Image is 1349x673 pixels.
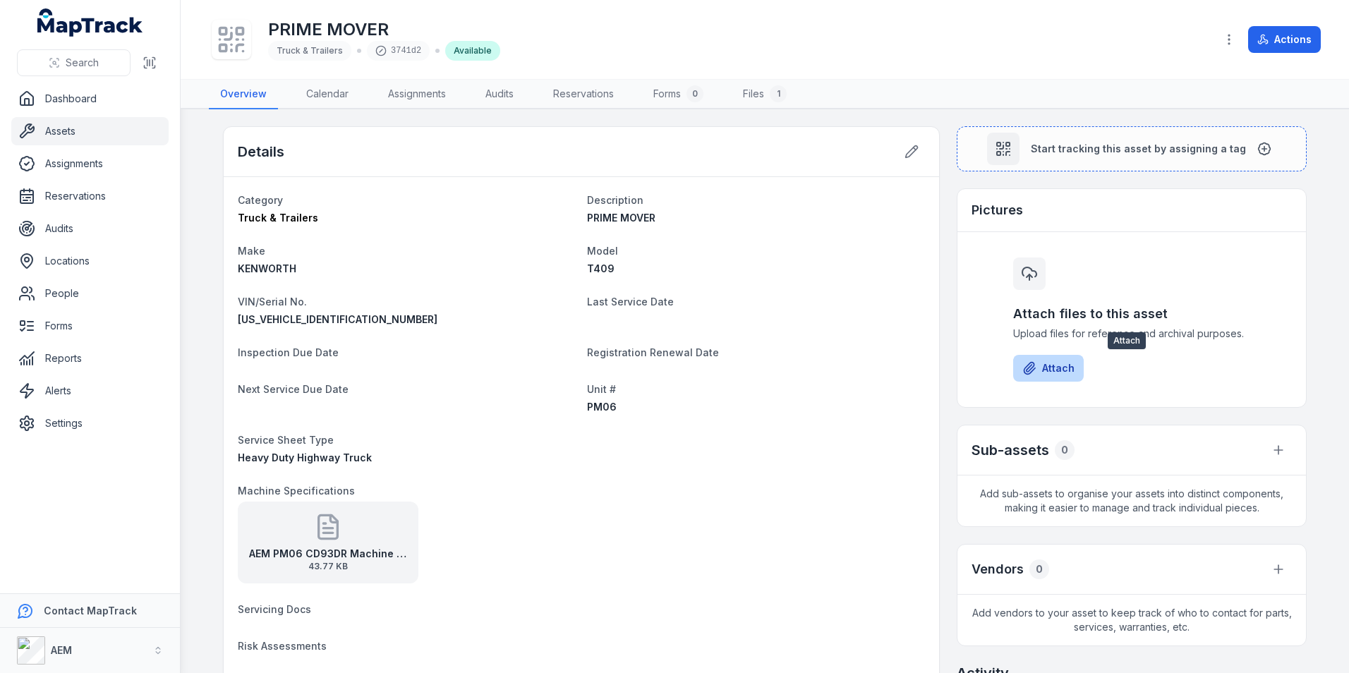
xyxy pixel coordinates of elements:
[238,262,296,274] span: KENWORTH
[11,409,169,437] a: Settings
[238,434,334,446] span: Service Sheet Type
[732,80,798,109] a: Files1
[37,8,143,37] a: MapTrack
[587,346,719,358] span: Registration Renewal Date
[367,41,430,61] div: 3741d2
[238,313,437,325] span: [US_VEHICLE_IDENTIFICATION_NUMBER]
[277,45,343,56] span: Truck & Trailers
[51,644,72,656] strong: AEM
[238,451,372,463] span: Heavy Duty Highway Truck
[587,194,643,206] span: Description
[238,346,339,358] span: Inspection Due Date
[587,401,617,413] span: PM06
[44,605,137,617] strong: Contact MapTrack
[587,383,616,395] span: Unit #
[11,279,169,308] a: People
[972,440,1049,460] h2: Sub-assets
[686,85,703,102] div: 0
[1029,559,1049,579] div: 0
[238,485,355,497] span: Machine Specifications
[957,126,1307,171] button: Start tracking this asset by assigning a tag
[11,312,169,340] a: Forms
[1013,327,1250,341] span: Upload files for reference and archival purposes.
[238,296,307,308] span: VIN/Serial No.
[238,383,349,395] span: Next Service Due Date
[1013,355,1084,382] button: Attach
[268,18,500,41] h1: PRIME MOVER
[587,262,615,274] span: T409
[11,182,169,210] a: Reservations
[972,200,1023,220] h3: Pictures
[957,475,1306,526] span: Add sub-assets to organise your assets into distinct components, making it easier to manage and t...
[11,214,169,243] a: Audits
[542,80,625,109] a: Reservations
[770,85,787,102] div: 1
[11,85,169,113] a: Dashboard
[11,117,169,145] a: Assets
[66,56,99,70] span: Search
[587,212,655,224] span: PRIME MOVER
[238,603,311,615] span: Servicing Docs
[249,547,407,561] strong: AEM PM06 CD93DR Machine Specifications
[445,41,500,61] div: Available
[238,245,265,257] span: Make
[1108,332,1146,349] span: Attach
[238,640,327,652] span: Risk Assessments
[642,80,715,109] a: Forms0
[1031,142,1246,156] span: Start tracking this asset by assigning a tag
[249,561,407,572] span: 43.77 KB
[587,245,618,257] span: Model
[295,80,360,109] a: Calendar
[972,559,1024,579] h3: Vendors
[238,142,284,162] h2: Details
[1013,304,1250,324] h3: Attach files to this asset
[474,80,525,109] a: Audits
[238,194,283,206] span: Category
[11,150,169,178] a: Assignments
[957,595,1306,645] span: Add vendors to your asset to keep track of who to contact for parts, services, warranties, etc.
[11,247,169,275] a: Locations
[11,377,169,405] a: Alerts
[11,344,169,372] a: Reports
[1055,440,1075,460] div: 0
[377,80,457,109] a: Assignments
[587,296,674,308] span: Last Service Date
[209,80,278,109] a: Overview
[238,212,318,224] span: Truck & Trailers
[17,49,131,76] button: Search
[1248,26,1321,53] button: Actions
